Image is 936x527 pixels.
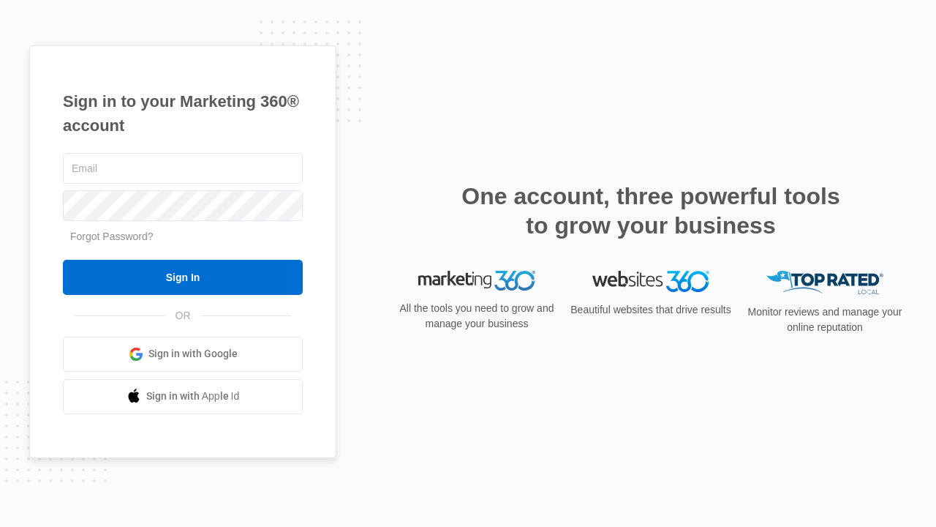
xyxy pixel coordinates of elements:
[63,379,303,414] a: Sign in with Apple Id
[743,304,907,335] p: Monitor reviews and manage your online reputation
[592,271,709,292] img: Websites 360
[395,301,559,332] p: All the tools you need to grow and manage your business
[146,389,240,404] span: Sign in with Apple Id
[457,182,845,240] h2: One account, three powerful tools to grow your business
[165,308,201,324] span: OR
[148,346,238,362] span: Sign in with Google
[63,260,303,295] input: Sign In
[569,302,733,318] p: Beautiful websites that drive results
[63,89,303,138] h1: Sign in to your Marketing 360® account
[418,271,535,291] img: Marketing 360
[766,271,883,295] img: Top Rated Local
[63,153,303,184] input: Email
[63,337,303,372] a: Sign in with Google
[70,231,154,242] a: Forgot Password?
